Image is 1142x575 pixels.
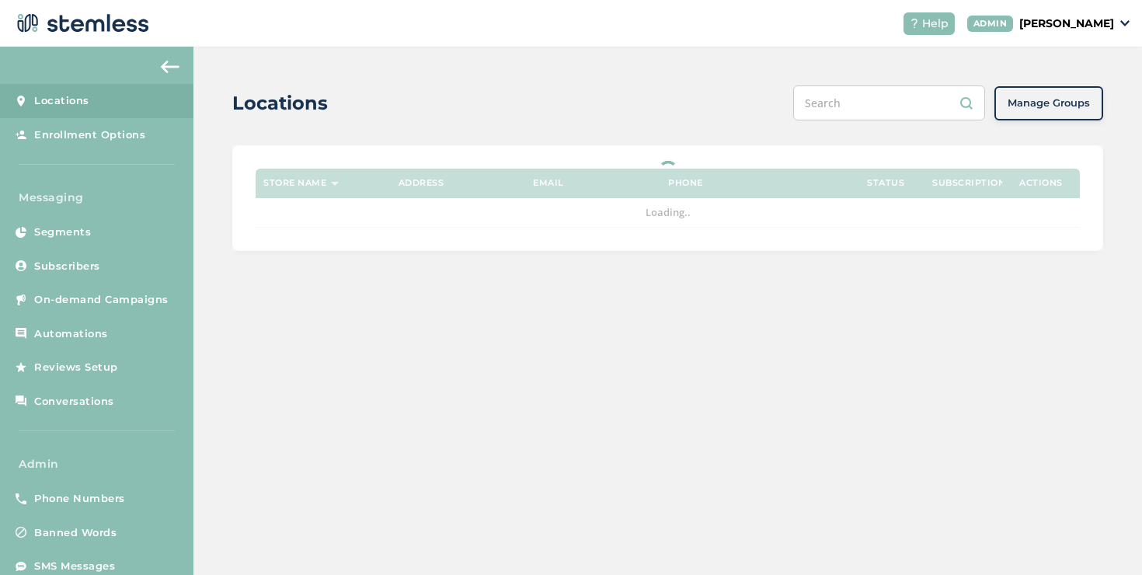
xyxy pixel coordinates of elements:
[34,225,91,240] span: Segments
[12,8,149,39] img: logo-dark-0685b13c.svg
[161,61,179,73] img: icon-arrow-back-accent-c549486e.svg
[34,491,125,507] span: Phone Numbers
[1008,96,1090,111] span: Manage Groups
[793,85,985,120] input: Search
[1120,20,1130,26] img: icon_down-arrow-small-66adaf34.svg
[34,292,169,308] span: On-demand Campaigns
[34,559,115,574] span: SMS Messages
[34,93,89,109] span: Locations
[994,86,1103,120] button: Manage Groups
[922,16,949,32] span: Help
[34,394,114,409] span: Conversations
[34,326,108,342] span: Automations
[34,360,118,375] span: Reviews Setup
[34,525,117,541] span: Banned Words
[34,259,100,274] span: Subscribers
[910,19,919,28] img: icon-help-white-03924b79.svg
[967,16,1014,32] div: ADMIN
[34,127,145,143] span: Enrollment Options
[232,89,328,117] h2: Locations
[1019,16,1114,32] p: [PERSON_NAME]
